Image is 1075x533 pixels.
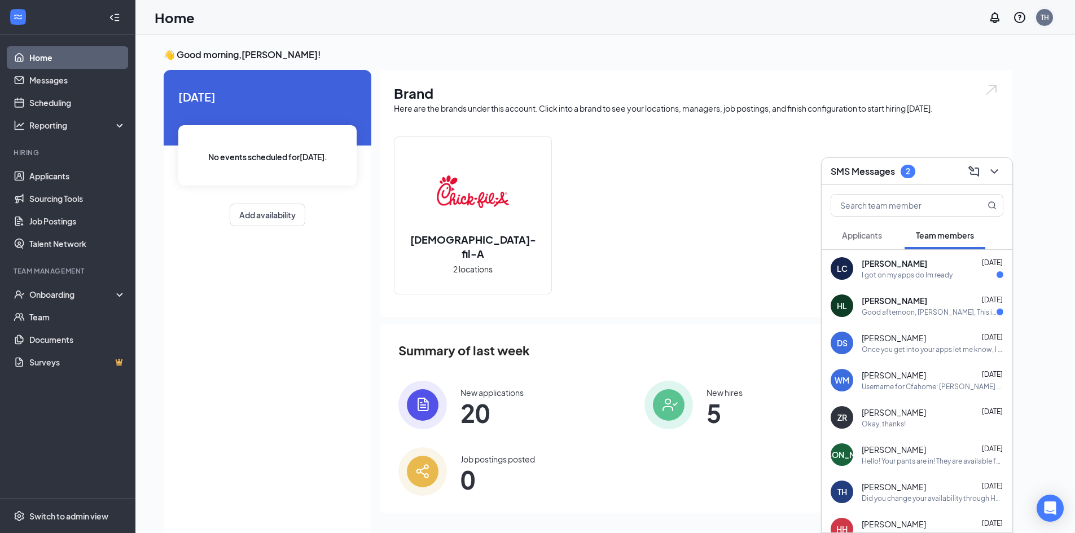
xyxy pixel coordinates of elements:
div: [PERSON_NAME] [809,449,875,460]
img: icon [644,381,693,429]
img: icon [398,381,447,429]
span: [PERSON_NAME] [862,258,927,269]
svg: UserCheck [14,289,25,300]
span: [DATE] [982,444,1003,453]
button: ComposeMessage [965,162,983,180]
div: HL [837,300,847,311]
span: [DATE] [178,88,357,105]
div: Onboarding [29,289,116,300]
span: [PERSON_NAME] [862,481,926,492]
svg: ChevronDown [988,165,1001,178]
span: [PERSON_NAME] [862,369,926,381]
span: Summary of last week [398,341,530,360]
div: Hiring [14,148,124,157]
h2: [DEMOGRAPHIC_DATA]-fil-A [394,232,551,261]
div: Username for Cfahome: [PERSON_NAME].missildine1 temp pass:[PERSON_NAME].missildine1 once you chan... [862,382,1003,391]
div: Hello! Your pants are in! They are available for pick up at out SE location! [862,456,1003,466]
svg: WorkstreamLogo [12,11,24,23]
h3: 👋 Good morning, [PERSON_NAME] ! [164,49,1012,61]
span: 5 [707,403,743,423]
div: Job postings posted [460,453,535,465]
svg: QuestionInfo [1013,11,1026,24]
span: [DATE] [982,258,1003,267]
span: [DATE] [982,482,1003,490]
div: Switch to admin view [29,510,108,522]
a: Sourcing Tools [29,187,126,210]
span: [PERSON_NAME] [862,444,926,455]
span: 0 [460,469,535,490]
a: Scheduling [29,91,126,114]
span: [DATE] [982,333,1003,341]
img: open.6027fd2a22e1237b5b06.svg [984,83,999,96]
svg: MagnifyingGlass [988,201,997,210]
div: Reporting [29,120,126,131]
span: [DATE] [982,296,1003,304]
div: Open Intercom Messenger [1037,495,1064,522]
div: WM [835,375,849,386]
div: Good afternoon, [PERSON_NAME], This is [PERSON_NAME]. I am unable to sign into my HotSchedules ac... [862,307,997,317]
span: Team members [916,230,974,240]
h3: SMS Messages [831,165,895,178]
div: Did you change your availability through Hot Schedules? Also start reaching out to me through VSB... [862,494,1003,503]
span: [DATE] [982,370,1003,378]
span: No events scheduled for [DATE] . [208,151,327,163]
span: [PERSON_NAME] [862,518,926,530]
button: ChevronDown [985,162,1003,180]
span: [PERSON_NAME] [862,332,926,343]
input: Search team member [831,195,965,216]
span: [PERSON_NAME] [862,407,926,418]
a: Talent Network [29,232,126,255]
div: DS [837,337,848,349]
svg: Settings [14,510,25,522]
div: Here are the brands under this account. Click into a brand to see your locations, managers, job p... [394,103,999,114]
button: Add availability [230,204,305,226]
svg: Analysis [14,120,25,131]
div: LC [837,263,848,274]
div: 2 [906,166,910,176]
div: Okay, thanks! [862,419,906,429]
img: icon [398,447,447,496]
span: 20 [460,403,524,423]
div: TH [837,486,847,497]
div: I got on my apps do Im ready [862,270,953,280]
div: New hires [707,387,743,398]
a: Messages [29,69,126,91]
svg: ComposeMessage [967,165,981,178]
div: TH [1041,12,1049,22]
div: Once you get into your apps let me know, I am going to go ahead and let you start, just make sure... [862,345,1003,354]
a: Documents [29,328,126,351]
svg: Collapse [109,12,120,23]
span: 2 locations [453,263,493,275]
div: Team Management [14,266,124,276]
a: SurveysCrown [29,351,126,373]
a: Home [29,46,126,69]
div: New applications [460,387,524,398]
a: Team [29,306,126,328]
span: [DATE] [982,519,1003,527]
span: [PERSON_NAME] [862,295,927,306]
svg: Notifications [988,11,1002,24]
h1: Brand [394,83,999,103]
img: Chick-fil-A [437,156,509,228]
span: [DATE] [982,407,1003,416]
span: Applicants [842,230,882,240]
a: Applicants [29,165,126,187]
div: ZR [837,412,847,423]
a: Job Postings [29,210,126,232]
h1: Home [155,8,195,27]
